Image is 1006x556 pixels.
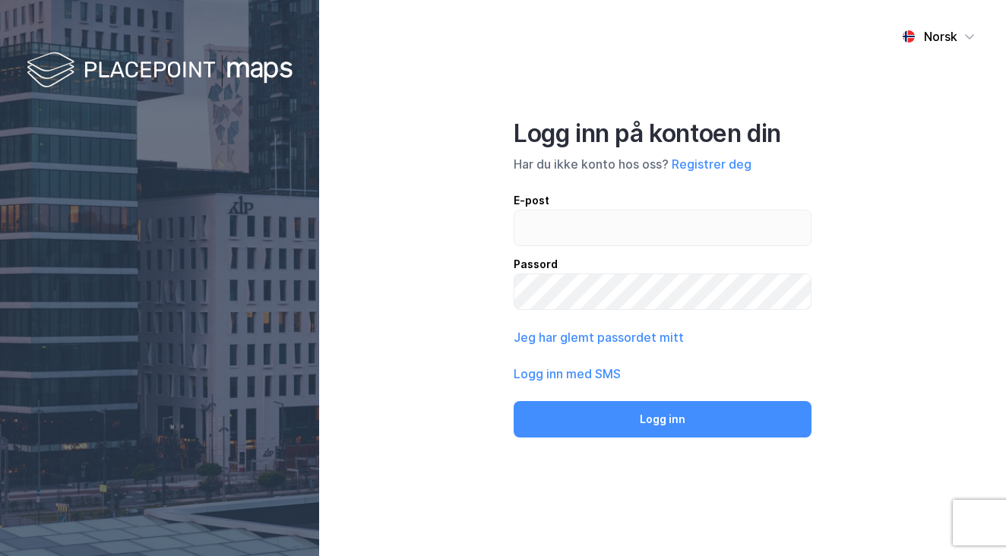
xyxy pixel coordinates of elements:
[514,255,811,273] div: Passord
[514,365,621,383] button: Logg inn med SMS
[514,118,811,149] div: Logg inn på kontoen din
[27,49,293,93] img: logo-white.f07954bde2210d2a523dddb988cd2aa7.svg
[514,328,684,346] button: Jeg har glemt passordet mitt
[672,155,751,173] button: Registrer deg
[514,401,811,438] button: Logg inn
[514,191,811,210] div: E-post
[514,155,811,173] div: Har du ikke konto hos oss?
[924,27,957,46] div: Norsk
